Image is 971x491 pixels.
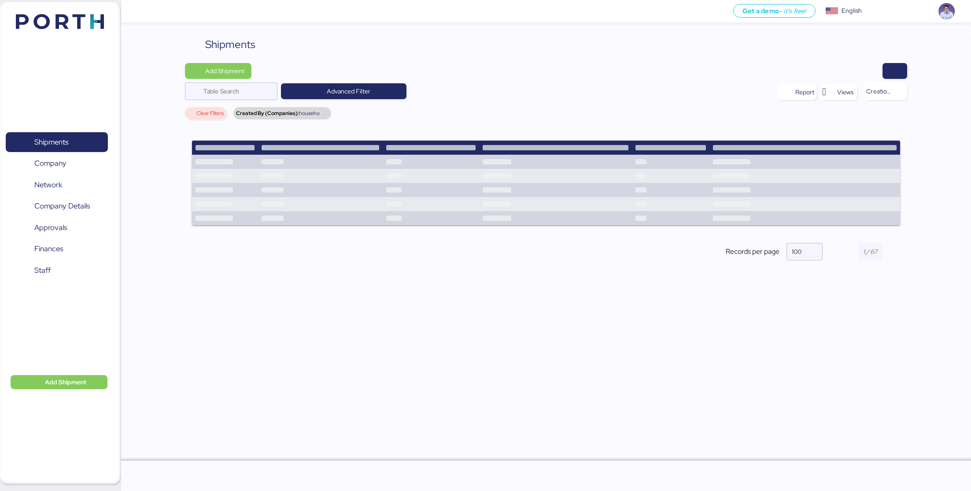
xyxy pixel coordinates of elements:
button: Views [820,84,857,100]
span: Views [837,87,853,97]
span: Company [34,157,66,170]
span: Records per page [726,246,779,257]
span: Clear Filters [196,111,224,116]
a: Company [6,153,108,174]
a: Staff [6,260,108,280]
input: Table Search [203,82,272,100]
div: English [842,6,862,15]
button: Advanced Filter [281,83,406,99]
button: Add Shipment [11,375,107,389]
span: Staff [34,264,51,277]
span: Advanced Filter [327,86,370,97]
span: househo [299,111,320,116]
a: Network [6,175,108,195]
div: Report [795,87,814,97]
span: Add Shipment [45,377,86,387]
button: Menu [126,4,141,19]
a: Shipments [6,132,108,153]
a: Finances [6,239,108,259]
span: Finances [34,242,63,255]
span: Company Details [34,200,90,212]
span: 100 [792,248,801,256]
div: Shipments [205,37,255,52]
button: Add Shipment [185,63,251,79]
button: Report [777,84,816,100]
span: Add Shipment [205,66,244,76]
a: Company Details [6,196,108,216]
span: Approvals [34,221,67,234]
input: 1 / 67 [858,243,882,260]
span: Shipments [34,136,68,149]
a: Approvals [6,217,108,238]
span: Created By (Companies): [236,111,299,116]
span: Network [34,179,62,191]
